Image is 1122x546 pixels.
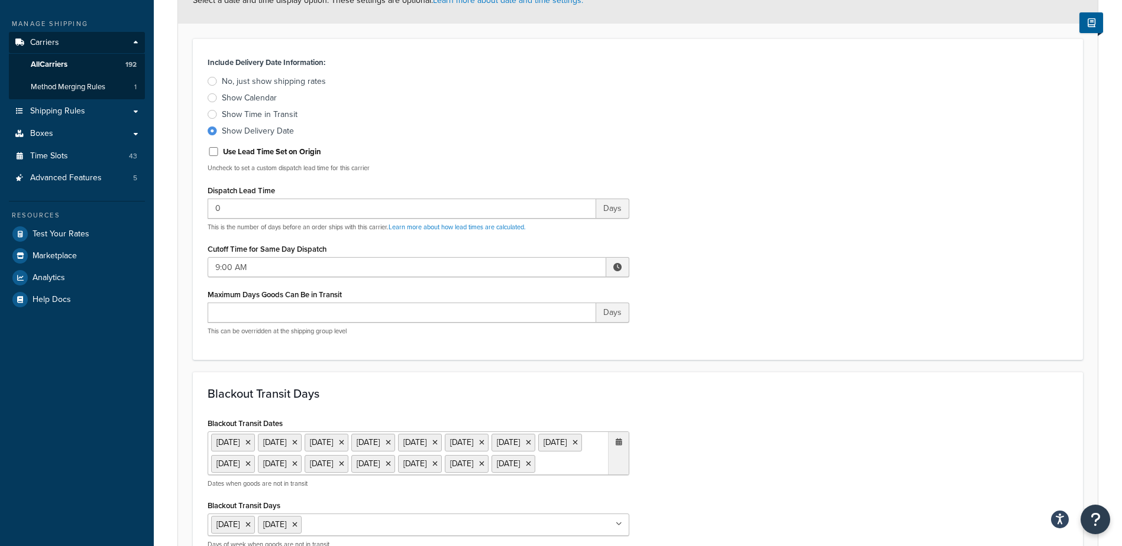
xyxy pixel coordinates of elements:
p: Uncheck to set a custom dispatch lead time for this carrier [208,164,629,173]
li: [DATE] [538,434,582,451]
span: 192 [125,60,137,70]
div: Manage Shipping [9,19,145,29]
a: Advanced Features5 [9,167,145,189]
li: [DATE] [445,455,489,473]
li: [DATE] [258,455,302,473]
li: [DATE] [258,434,302,451]
button: Open Resource Center [1081,505,1110,534]
span: Carriers [30,38,59,48]
li: [DATE] [445,434,489,451]
li: [DATE] [492,434,535,451]
span: [DATE] [263,518,286,531]
label: Dispatch Lead Time [208,186,275,195]
p: Dates when goods are not in transit [208,479,629,488]
label: Include Delivery Date Information: [208,54,325,71]
a: Boxes [9,123,145,145]
div: Show Time in Transit [222,109,298,121]
a: Help Docs [9,289,145,310]
span: Boxes [30,129,53,139]
span: Time Slots [30,151,68,161]
label: Cutoff Time for Same Day Dispatch [208,245,326,253]
a: Time Slots43 [9,145,145,167]
li: Method Merging Rules [9,76,145,98]
li: [DATE] [351,455,395,473]
div: Show Delivery Date [222,125,294,137]
li: [DATE] [305,434,348,451]
span: Days [596,303,629,323]
p: This can be overridden at the shipping group level [208,327,629,336]
li: [DATE] [492,455,535,473]
span: Test Your Rates [33,229,89,239]
span: 5 [133,173,137,183]
a: Carriers [9,32,145,54]
li: [DATE] [211,455,255,473]
span: [DATE] [216,518,240,531]
a: Learn more about how lead times are calculated. [389,222,526,232]
label: Blackout Transit Days [208,501,280,510]
li: [DATE] [351,434,395,451]
span: Days [596,199,629,219]
div: No, just show shipping rates [222,76,326,87]
label: Blackout Transit Dates [208,419,283,428]
a: Shipping Rules [9,100,145,122]
li: [DATE] [211,434,255,451]
p: This is the number of days before an order ships with this carrier. [208,223,629,232]
span: 1 [134,82,137,92]
span: Help Docs [33,295,71,305]
label: Use Lead Time Set on Origin [223,147,321,157]
a: Analytics [9,267,145,288]
span: Analytics [33,273,65,283]
span: Shipping Rules [30,106,85,116]
li: [DATE] [398,434,442,451]
a: Test Your Rates [9,223,145,245]
a: AllCarriers192 [9,54,145,76]
span: Method Merging Rules [31,82,105,92]
li: Advanced Features [9,167,145,189]
label: Maximum Days Goods Can Be in Transit [208,290,342,299]
a: Marketplace [9,245,145,266]
li: Carriers [9,32,145,99]
span: 43 [129,151,137,161]
li: [DATE] [305,455,348,473]
span: All Carriers [31,60,67,70]
h3: Blackout Transit Days [208,387,1068,400]
a: Method Merging Rules1 [9,76,145,98]
li: [DATE] [398,455,442,473]
span: Advanced Features [30,173,102,183]
div: Resources [9,210,145,220]
span: Marketplace [33,251,77,261]
li: Time Slots [9,145,145,167]
div: Show Calendar [222,92,277,104]
button: Show Help Docs [1079,12,1103,33]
